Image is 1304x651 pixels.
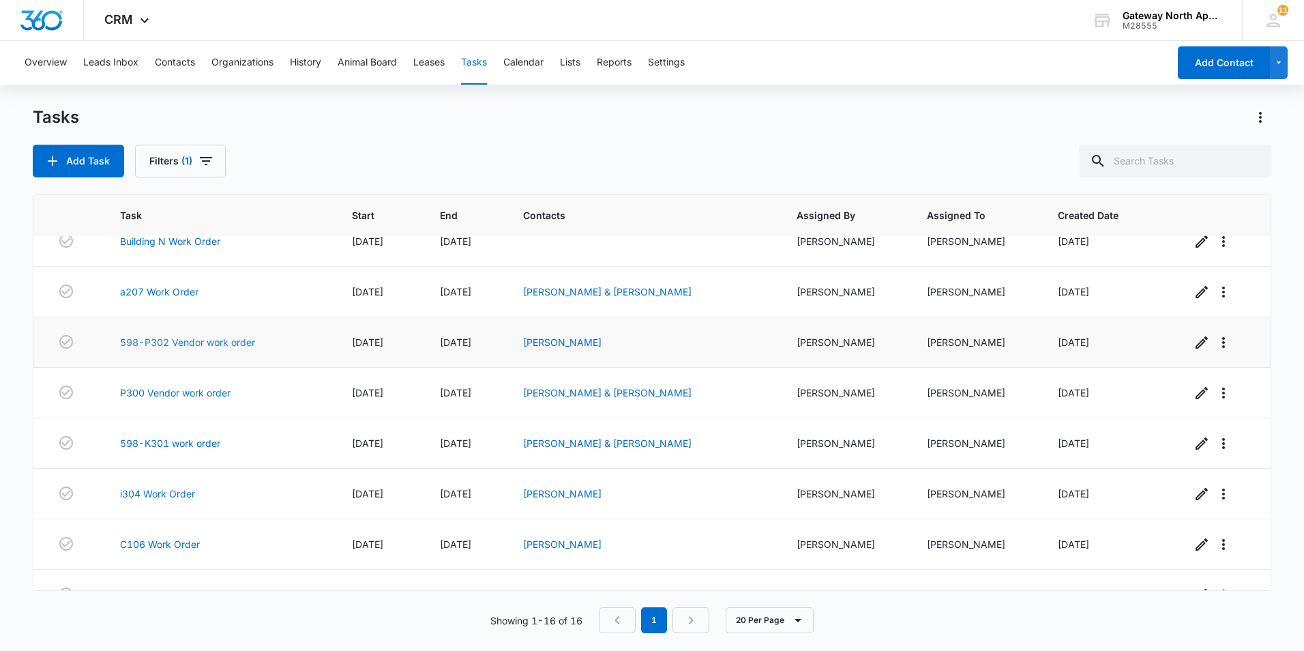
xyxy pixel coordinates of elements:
a: [PERSON_NAME] [523,488,602,500]
div: [PERSON_NAME] [927,436,1025,450]
span: [DATE] [1058,336,1089,348]
em: 1 [641,607,667,633]
div: [PERSON_NAME] [927,588,1025,602]
a: 598-P302 Vendor work order [120,335,255,349]
span: 11 [1277,5,1288,16]
span: [DATE] [440,488,471,500]
div: [PERSON_NAME] [797,487,895,501]
div: notifications count [1277,5,1288,16]
a: [PERSON_NAME] & [PERSON_NAME] [523,437,692,449]
button: Add Contact [1178,46,1270,79]
div: [PERSON_NAME] [927,285,1025,299]
span: [DATE] [1058,437,1089,449]
span: [DATE] [440,387,471,399]
a: P300 Vendor work order [120,386,231,400]
a: [PERSON_NAME] [523,336,602,348]
a: [PERSON_NAME] & [PERSON_NAME] [523,387,692,399]
a: [PERSON_NAME] [523,538,602,550]
h1: Tasks [33,107,79,128]
button: Lists [560,41,580,85]
button: Reports [597,41,632,85]
div: account id [1123,21,1222,31]
span: [DATE] [352,235,383,247]
button: Actions [1249,106,1271,128]
div: [PERSON_NAME] [797,285,895,299]
a: a207 Work Order [120,285,198,299]
span: End [440,208,470,222]
span: Assigned To [927,208,1005,222]
div: [PERSON_NAME] [797,386,895,400]
button: 20 Per Page [726,607,814,633]
div: [PERSON_NAME] [927,537,1025,551]
span: [DATE] [352,538,383,550]
nav: Pagination [599,607,709,633]
button: Contacts [155,41,195,85]
span: CRM [104,12,133,27]
a: [PERSON_NAME] & [PERSON_NAME] [523,286,692,298]
button: Overview [25,41,67,85]
button: Organizations [211,41,273,85]
a: G102 Work Order [120,588,200,602]
a: i304 Work Order [120,487,195,501]
a: Building N Work Order [120,234,220,248]
div: [PERSON_NAME] [797,335,895,349]
span: [DATE] [440,437,471,449]
span: Start [352,208,387,222]
span: [DATE] [440,538,471,550]
button: Tasks [461,41,487,85]
div: account name [1123,10,1222,21]
button: Add Task [33,145,124,177]
span: [DATE] [1058,387,1089,399]
span: [DATE] [352,387,383,399]
button: Leases [413,41,445,85]
span: [DATE] [1058,286,1089,298]
a: C106 Work Order [120,537,200,551]
span: [DATE] [352,437,383,449]
button: Calendar [503,41,544,85]
button: Settings [648,41,685,85]
span: [DATE] [1058,488,1089,500]
span: [DATE] [1058,589,1089,601]
div: [PERSON_NAME] [927,234,1025,248]
span: Task [120,208,299,222]
button: Filters(1) [135,145,226,177]
span: Assigned By [797,208,875,222]
a: 598-K301 work order [120,436,220,450]
span: [DATE] [352,488,383,500]
span: Created Date [1058,208,1138,222]
div: [PERSON_NAME] [797,537,895,551]
a: [PERSON_NAME] [523,589,602,601]
div: [PERSON_NAME] [797,234,895,248]
span: [DATE] [1058,235,1089,247]
span: [DATE] [440,589,471,601]
input: Search Tasks [1079,145,1271,177]
span: [DATE] [1058,538,1089,550]
div: [PERSON_NAME] [927,487,1025,501]
div: [PERSON_NAME] [927,335,1025,349]
span: [DATE] [352,589,383,601]
span: [DATE] [440,235,471,247]
span: (1) [181,156,192,166]
span: [DATE] [440,336,471,348]
div: [PERSON_NAME] [797,588,895,602]
div: [PERSON_NAME] [797,436,895,450]
span: [DATE] [440,286,471,298]
button: History [290,41,321,85]
div: [PERSON_NAME] [927,386,1025,400]
span: Contacts [523,208,744,222]
p: Showing 1-16 of 16 [490,613,582,628]
button: Animal Board [338,41,397,85]
button: Leads Inbox [83,41,138,85]
span: [DATE] [352,286,383,298]
span: [DATE] [352,336,383,348]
